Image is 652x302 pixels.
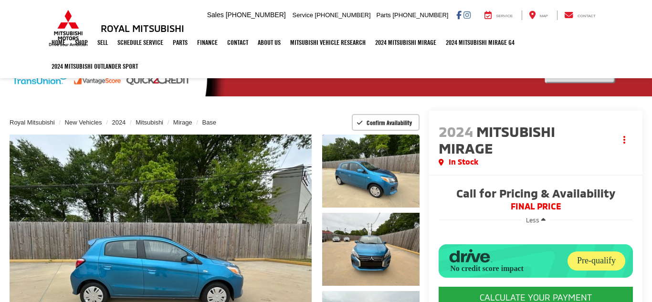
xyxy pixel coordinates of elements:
button: Confirm Availability [352,114,420,131]
a: Mitsubishi Vehicle Research [285,31,370,54]
span: dropdown dots [623,136,625,144]
button: Actions [616,131,633,148]
a: Parts: Opens in a new tab [168,31,192,54]
span: In Stock [449,156,478,167]
span: [PHONE_NUMBER] [392,11,448,19]
img: 2024 Mitsubishi Mirage Base [321,212,421,287]
span: [PHONE_NUMBER] [315,11,371,19]
span: 2024 [439,123,473,140]
span: Mitsubishi Mirage [439,123,555,156]
span: Service [293,11,313,19]
span: Contact [578,14,596,18]
a: About Us [253,31,285,54]
a: Instagram: Click to visit our Instagram page [463,11,471,19]
a: 2024 Mitsubishi Mirage G4 [441,31,519,54]
span: Confirm Availability [367,119,412,126]
span: Call for Pricing & Availability [439,187,633,202]
h3: Royal Mitsubishi [101,23,184,33]
a: New Vehicles [65,119,102,126]
a: Expand Photo 1 [322,135,420,208]
img: Mitsubishi [47,10,90,47]
span: Parts [376,11,390,19]
a: Contact [222,31,253,54]
span: [PHONE_NUMBER] [226,11,286,19]
span: Less [526,216,539,224]
img: 2024 Mitsubishi Mirage Base [321,134,421,208]
a: Royal Mitsubishi [10,119,55,126]
a: Expand Photo 2 [322,213,420,286]
span: Sales [207,11,224,19]
span: FINAL PRICE [439,202,633,211]
a: Contact [557,10,603,20]
a: Map [522,10,555,20]
button: Less [521,211,550,229]
a: Schedule Service: Opens in a new tab [113,31,168,54]
a: Finance [192,31,222,54]
a: 2024 Mitsubishi Mirage [370,31,441,54]
a: Sell [93,31,113,54]
span: Service [496,14,513,18]
a: Facebook: Click to visit our Facebook page [456,11,462,19]
span: Map [540,14,548,18]
a: Service [477,10,520,20]
a: Home [47,31,70,54]
a: 2024 [112,119,126,126]
a: 2024 Mitsubishi Outlander SPORT [47,54,143,78]
a: Mirage [173,119,192,126]
a: Mitsubishi [136,119,163,126]
a: Shop [70,31,93,54]
a: Base [202,119,216,126]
